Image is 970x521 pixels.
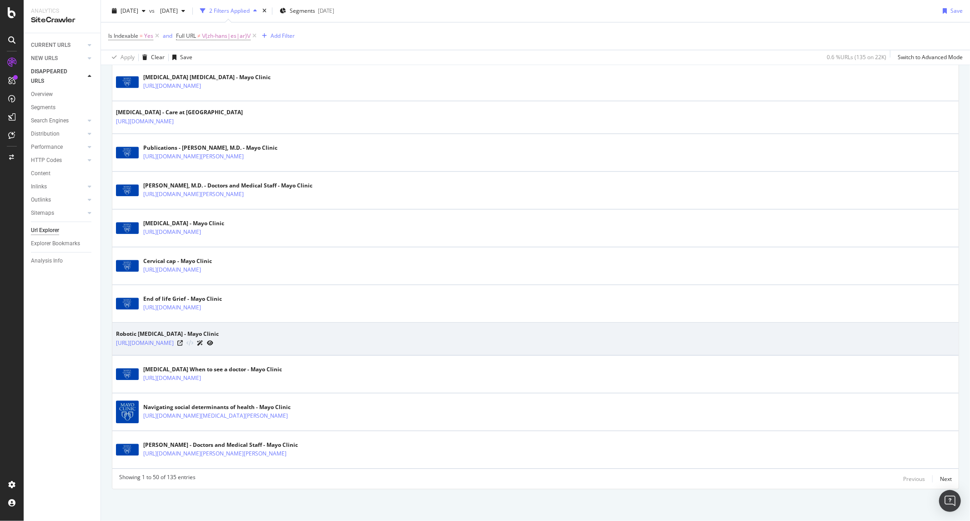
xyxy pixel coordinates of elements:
[939,4,963,18] button: Save
[31,67,77,86] div: DISAPPEARED URLS
[31,156,85,165] a: HTTP Codes
[119,473,196,484] div: Showing 1 to 50 of 135 entries
[116,184,139,196] img: main image
[163,31,172,40] button: and
[31,90,53,99] div: Overview
[290,7,315,15] span: Segments
[31,142,63,152] div: Performance
[202,30,251,42] span: \/(zh-hans|es|ar)\/
[894,50,963,65] button: Switch to Advanced Mode
[108,50,135,65] button: Apply
[940,475,952,483] div: Next
[261,6,268,15] div: times
[143,182,312,190] div: [PERSON_NAME], M.D. - Doctors and Medical Staff - Mayo Clinic
[31,182,85,192] a: Inlinks
[143,152,244,161] a: [URL][DOMAIN_NAME][PERSON_NAME]
[143,403,327,411] div: Navigating social determinants of health - Mayo Clinic
[31,208,54,218] div: Sitemaps
[31,15,93,25] div: SiteCrawler
[116,368,139,380] img: main image
[143,303,201,312] a: [URL][DOMAIN_NAME]
[31,195,51,205] div: Outlinks
[116,339,174,348] a: [URL][DOMAIN_NAME]
[31,195,85,205] a: Outlinks
[31,142,85,152] a: Performance
[180,53,192,61] div: Save
[31,239,80,248] div: Explorer Bookmarks
[143,257,241,265] div: Cervical cap - Mayo Clinic
[116,222,139,234] img: main image
[108,4,149,18] button: [DATE]
[31,40,70,50] div: CURRENT URLS
[143,449,286,458] a: [URL][DOMAIN_NAME][PERSON_NAME][PERSON_NAME]
[258,30,295,41] button: Add Filter
[144,30,153,42] span: Yes
[31,67,85,86] a: DISAPPEARED URLS
[121,53,135,61] div: Apply
[31,116,85,126] a: Search Engines
[31,226,59,235] div: Url Explorer
[156,7,178,15] span: 2025 Jun. 17th
[143,374,201,383] a: [URL][DOMAIN_NAME]
[31,129,85,139] a: Distribution
[31,54,58,63] div: NEW URLS
[143,411,288,420] a: [URL][DOMAIN_NAME][MEDICAL_DATA][PERSON_NAME]
[898,53,963,61] div: Switch to Advanced Mode
[143,73,271,81] div: [MEDICAL_DATA] [MEDICAL_DATA] - Mayo Clinic
[31,103,94,112] a: Segments
[197,32,201,40] span: ≠
[903,473,925,484] button: Previous
[940,473,952,484] button: Next
[209,7,250,15] div: 2 Filters Applied
[186,340,193,347] button: View HTML Source
[143,365,282,374] div: [MEDICAL_DATA] When to see a doctor - Mayo Clinic
[169,50,192,65] button: Save
[143,190,244,199] a: [URL][DOMAIN_NAME][PERSON_NAME]
[31,169,94,178] a: Content
[31,182,47,192] div: Inlinks
[139,50,165,65] button: Clear
[108,32,138,40] span: Is Indexable
[116,400,139,423] img: main image
[827,53,886,61] div: 0.6 % URLs ( 135 on 22K )
[31,7,93,15] div: Analytics
[31,90,94,99] a: Overview
[116,147,139,158] img: main image
[196,4,261,18] button: 2 Filters Applied
[151,53,165,61] div: Clear
[121,7,138,15] span: 2025 Aug. 20th
[903,475,925,483] div: Previous
[197,338,203,348] a: AI Url Details
[31,54,85,63] a: NEW URLS
[31,256,94,266] a: Analysis Info
[177,340,183,346] a: Visit Online Page
[176,32,196,40] span: Full URL
[116,260,139,272] img: main image
[143,219,241,228] div: [MEDICAL_DATA] - Mayo Clinic
[318,7,334,15] div: [DATE]
[31,226,94,235] a: Url Explorer
[31,129,60,139] div: Distribution
[116,298,139,309] img: main image
[149,7,156,15] span: vs
[116,330,219,338] div: Robotic [MEDICAL_DATA] - Mayo Clinic
[143,144,283,152] div: Publications - [PERSON_NAME], M.D. - Mayo Clinic
[143,81,201,91] a: [URL][DOMAIN_NAME]
[939,490,961,512] div: Open Intercom Messenger
[163,32,172,40] div: and
[31,239,94,248] a: Explorer Bookmarks
[143,441,326,449] div: [PERSON_NAME] - Doctors and Medical Staff - Mayo Clinic
[116,117,174,126] a: [URL][DOMAIN_NAME]
[207,338,213,348] a: URL Inspection
[116,76,139,88] img: main image
[143,295,241,303] div: End of life Grief - Mayo Clinic
[116,444,139,455] img: main image
[31,40,85,50] a: CURRENT URLS
[271,32,295,40] div: Add Filter
[140,32,143,40] span: =
[31,156,62,165] div: HTTP Codes
[31,116,69,126] div: Search Engines
[31,256,63,266] div: Analysis Info
[116,108,243,116] div: [MEDICAL_DATA] - Care at [GEOGRAPHIC_DATA]
[31,103,55,112] div: Segments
